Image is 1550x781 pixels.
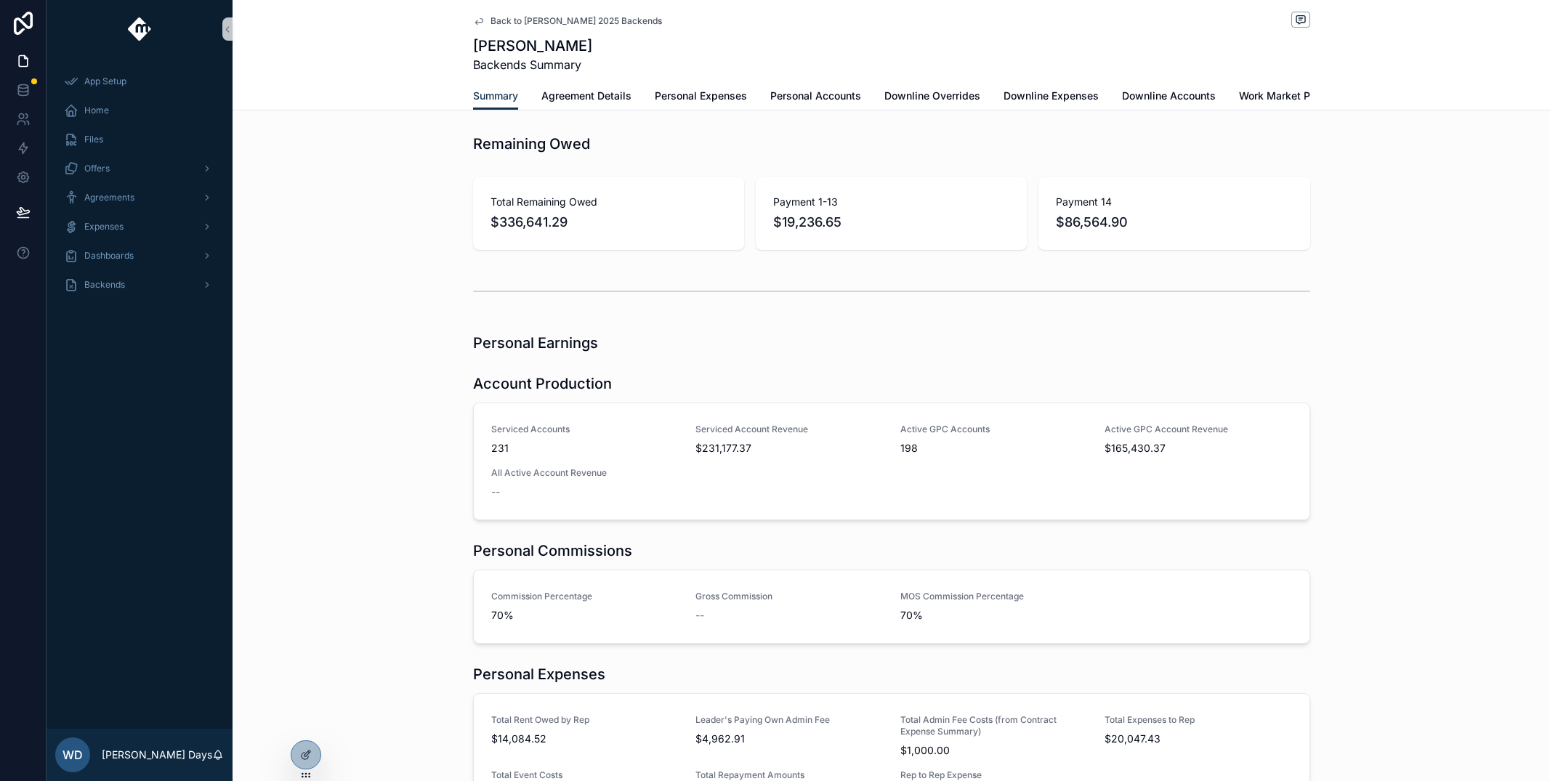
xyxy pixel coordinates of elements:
span: MOS Commission Percentage [900,591,1088,602]
h1: [PERSON_NAME] [473,36,592,56]
span: Total Repayment Amounts [695,769,883,781]
span: $1,000.00 [900,743,1088,758]
span: Backends [84,279,125,291]
a: Offers [55,155,224,182]
span: Total Expenses to Rep [1105,714,1292,726]
span: Payment 1-13 [773,195,1009,209]
a: Agreement Details [541,83,631,112]
a: Downline Accounts [1122,83,1216,112]
a: Personal Accounts [770,83,861,112]
span: Total Event Costs [491,769,679,781]
a: Agreements [55,185,224,211]
p: [PERSON_NAME] Days [102,748,212,762]
a: Home [55,97,224,124]
span: 198 [900,441,1088,456]
span: Serviced Account Revenue [695,424,883,435]
a: Personal Expenses [655,83,747,112]
h1: Personal Earnings [473,333,598,353]
span: Offers [84,163,110,174]
span: 231 [491,441,679,456]
a: Backends [55,272,224,298]
span: Summary [473,89,518,103]
span: $165,430.37 [1105,441,1292,456]
span: 70% [491,608,679,623]
span: Personal Accounts [770,89,861,103]
span: Gross Commission [695,591,883,602]
span: -- [491,485,500,499]
span: Rep to Rep Expense [900,769,1088,781]
span: Expenses [84,221,124,232]
span: All Active Account Revenue [491,467,679,479]
span: $231,177.37 [695,441,883,456]
span: Total Rent Owed by Rep [491,714,679,726]
a: Dashboards [55,243,224,269]
a: Downline Expenses [1004,83,1099,112]
span: Downline Accounts [1122,89,1216,103]
span: Backends Summary [473,56,592,73]
span: App Setup [84,76,126,87]
span: Dashboards [84,250,134,262]
span: Leader's Paying Own Admin Fee [695,714,883,726]
span: Agreement Details [541,89,631,103]
span: WD [62,746,83,764]
h1: Personal Expenses [473,664,605,684]
span: Active GPC Account Revenue [1105,424,1292,435]
a: Back to [PERSON_NAME] 2025 Backends [473,15,662,27]
span: Downline Overrides [884,89,980,103]
span: Active GPC Accounts [900,424,1088,435]
h1: Remaining Owed [473,134,590,154]
span: $20,047.43 [1105,732,1292,746]
a: Summary [473,83,518,110]
span: Total Admin Fee Costs (from Contract Expense Summary) [900,714,1088,737]
div: scrollable content [47,58,233,317]
span: Agreements [84,192,134,203]
span: Back to [PERSON_NAME] 2025 Backends [491,15,662,27]
span: Home [84,105,109,116]
h1: Personal Commissions [473,541,632,561]
span: Payment 14 [1056,195,1292,209]
span: Work Market Payments [1239,89,1352,103]
span: Serviced Accounts [491,424,679,435]
span: $86,564.90 [1056,212,1292,232]
h1: Account Production [473,373,612,394]
span: Downline Expenses [1004,89,1099,103]
span: Total Remaining Owed [491,195,727,209]
span: Personal Expenses [655,89,747,103]
a: Files [55,126,224,153]
span: $336,641.29 [491,212,727,232]
span: Files [84,134,103,145]
span: Commission Percentage [491,591,679,602]
span: $19,236.65 [773,212,1009,232]
a: Expenses [55,214,224,240]
span: 70% [900,608,1088,623]
a: Downline Overrides [884,83,980,112]
a: App Setup [55,68,224,94]
span: $14,084.52 [491,732,679,746]
span: $4,962.91 [695,732,883,746]
span: -- [695,608,704,623]
a: Work Market Payments [1239,83,1352,112]
img: App logo [128,17,152,41]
